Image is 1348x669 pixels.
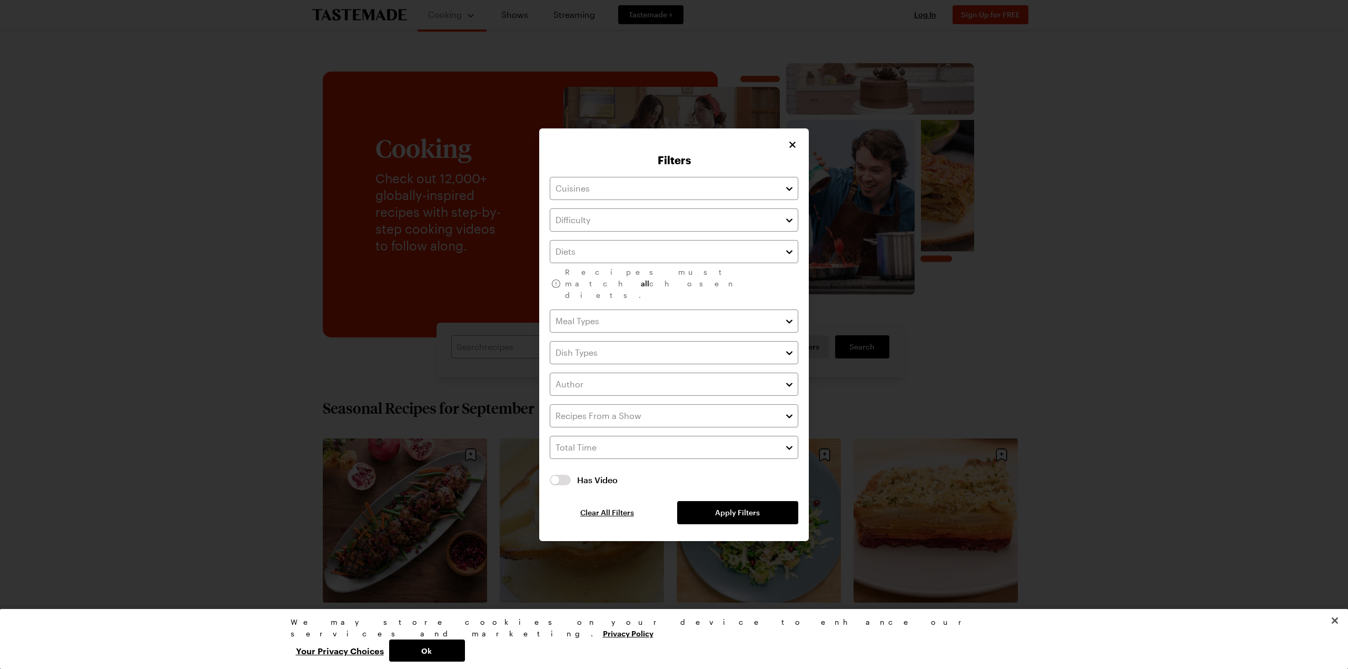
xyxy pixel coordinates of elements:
button: Close [787,139,798,151]
input: Difficulty [550,208,798,232]
div: We may store cookies on your device to enhance our services and marketing. [291,616,1049,640]
button: Apply Filters [677,501,798,524]
button: Close [1323,609,1346,632]
input: Diets [550,240,798,263]
span: all [641,279,649,288]
input: Recipes From a Show [550,404,798,427]
input: Total Time [550,436,798,459]
a: More information about your privacy, opens in a new tab [603,628,653,638]
span: Apply Filters [715,507,760,518]
span: Has Video [577,474,798,486]
h2: Filters [550,154,798,166]
input: Author [550,373,798,396]
input: Meal Types [550,309,798,333]
span: Clear All Filters [580,507,634,518]
p: Recipes must match chosen diets. [565,266,798,301]
input: Cuisines [550,177,798,200]
input: Dish Types [550,341,798,364]
div: Privacy [291,616,1049,662]
button: Your Privacy Choices [291,640,389,662]
button: Clear All Filters [550,507,665,518]
button: Ok [389,640,465,662]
